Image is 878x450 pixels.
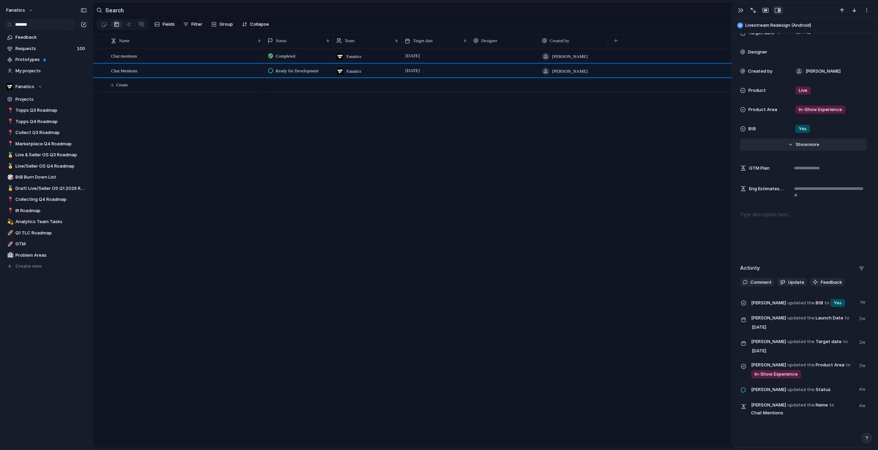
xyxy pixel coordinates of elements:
[3,94,89,105] a: Projects
[346,68,361,75] span: Fanatics
[3,228,89,238] div: 🚀Q1 TLC Roadmap
[191,21,202,28] span: Filter
[751,338,855,356] span: Target date
[749,165,770,172] span: GTM Plan
[15,83,34,90] span: Fanatics
[180,19,205,30] button: Filter
[15,129,87,136] span: Collect Q3 Roadmap
[748,125,756,132] span: BtB
[748,49,767,56] span: Designer
[859,361,867,369] span: 2w
[745,22,872,29] span: Livestream Redesign (Android)
[152,19,178,30] button: Fields
[250,21,269,28] span: Collapse
[751,297,856,308] span: BtB
[3,5,37,16] button: fanatics
[15,207,87,214] span: IR Roadmap
[3,82,89,92] button: Fanatics
[740,264,760,272] h2: Activity
[6,151,13,158] button: 🥇
[15,107,87,114] span: Topps Q3 Roadmap
[111,52,137,60] span: Chat mentions
[748,106,777,113] span: Product Area
[15,34,87,41] span: Feedback
[859,385,867,393] span: 4w
[346,53,361,60] span: Fanatics
[15,151,87,158] span: Live & Seller OS Q3 Roadmap
[7,218,12,226] div: 💫
[751,338,786,345] span: [PERSON_NAME]
[824,300,829,306] span: to
[751,314,855,332] span: Launch Date
[740,138,867,151] button: Showmore
[208,19,236,30] button: Group
[15,230,87,236] span: Q1 TLC Roadmap
[751,315,786,321] span: [PERSON_NAME]
[7,240,12,248] div: 🚀
[777,278,807,287] button: Update
[15,196,87,203] span: Collecting Q4 Roadmap
[799,125,807,132] span: Yes
[6,252,13,259] button: 🏥
[15,68,87,74] span: My projects
[7,140,12,148] div: 📍
[799,87,807,94] span: Live
[796,141,808,148] span: Show
[750,323,768,331] span: [DATE]
[748,87,766,94] span: Product
[3,172,89,182] a: 🎲BtB Burn Down List
[7,207,12,215] div: 📍
[6,174,13,181] button: 🎲
[787,386,815,393] span: updated the
[119,37,130,44] span: Name
[15,56,87,63] span: Prototypes
[219,21,233,28] span: Group
[3,250,89,260] a: 🏥Problem Areas
[6,218,13,225] button: 💫
[751,385,855,394] span: Status
[552,68,588,75] span: [PERSON_NAME]
[3,194,89,205] a: 📍Collecting Q4 Roadmap
[751,362,786,368] span: [PERSON_NAME]
[846,362,851,368] span: to
[859,314,867,322] span: 2w
[239,19,272,30] button: Collapse
[845,315,850,321] span: to
[105,6,124,14] h2: Search
[7,129,12,137] div: 📍
[3,139,89,149] a: 📍Marketplace Q4 Roadmap
[751,386,786,393] span: [PERSON_NAME]
[15,45,75,52] span: Requests
[859,338,867,346] span: 2w
[15,218,87,225] span: Analytics Team Tasks
[15,118,87,125] span: Topps Q4 Roadmap
[7,229,12,237] div: 🚀
[6,163,13,170] button: 🥇
[15,174,87,181] span: BtB Burn Down List
[15,185,87,192] span: Draft Live/Seller OS Q1 2026 Roadmap
[7,251,12,259] div: 🏥
[550,37,569,44] span: Created by
[787,315,815,321] span: updated the
[6,129,13,136] button: 📍
[404,66,422,75] span: [DATE]
[3,117,89,127] a: 📍Topps Q4 Roadmap
[749,185,784,192] span: Eng Estimates (B/iOs/A/W) in Cycles
[787,338,815,345] span: updated the
[6,185,13,192] button: 🥇
[15,241,87,247] span: GTM
[751,402,786,409] span: [PERSON_NAME]
[276,37,287,44] span: Status
[15,141,87,147] span: Marketplace Q4 Roadmap
[3,150,89,160] a: 🥇Live & Seller OS Q3 Roadmap
[787,362,815,368] span: updated the
[413,37,433,44] span: Target date
[806,68,841,75] span: [PERSON_NAME]
[860,297,867,306] span: 1w
[3,239,89,249] a: 🚀GTM
[3,105,89,115] a: 📍Topps Q3 Roadmap
[7,151,12,159] div: 🥇
[6,7,25,14] span: fanatics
